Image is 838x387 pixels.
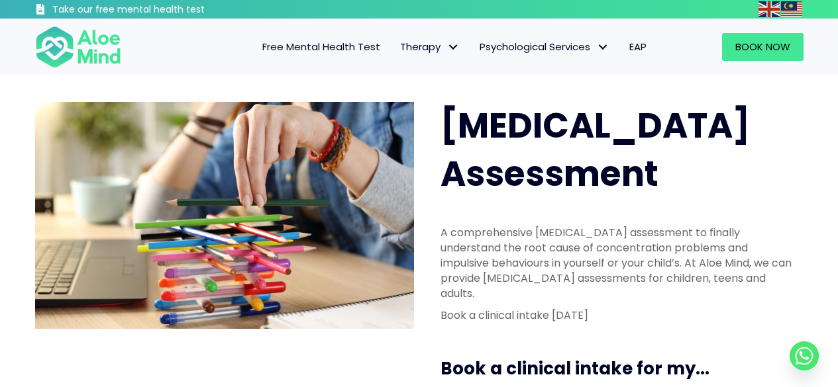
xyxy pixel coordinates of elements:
a: Psychological ServicesPsychological Services: submenu [470,33,619,61]
a: Free Mental Health Test [252,33,390,61]
h3: Book a clinical intake for my... [441,357,809,380]
img: ms [781,1,802,17]
span: Psychological Services [480,40,609,54]
p: A comprehensive [MEDICAL_DATA] assessment to finally understand the root cause of concentration p... [441,225,796,302]
nav: Menu [138,33,656,61]
img: ADHD photo [35,102,414,329]
span: [MEDICAL_DATA] Assessment [441,101,750,198]
p: Book a clinical intake [DATE] [441,308,796,323]
span: Free Mental Health Test [262,40,380,54]
a: TherapyTherapy: submenu [390,33,470,61]
a: Whatsapp [790,341,819,370]
img: en [759,1,780,17]
a: English [759,1,781,17]
a: Take our free mental health test [35,3,276,19]
span: Therapy [400,40,460,54]
img: Aloe mind Logo [35,25,121,69]
span: Therapy: submenu [444,38,463,57]
span: EAP [629,40,647,54]
span: Psychological Services: submenu [594,38,613,57]
span: Book Now [735,40,790,54]
a: EAP [619,33,656,61]
h3: Take our free mental health test [52,3,276,17]
a: Book Now [722,33,804,61]
a: Malay [781,1,804,17]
